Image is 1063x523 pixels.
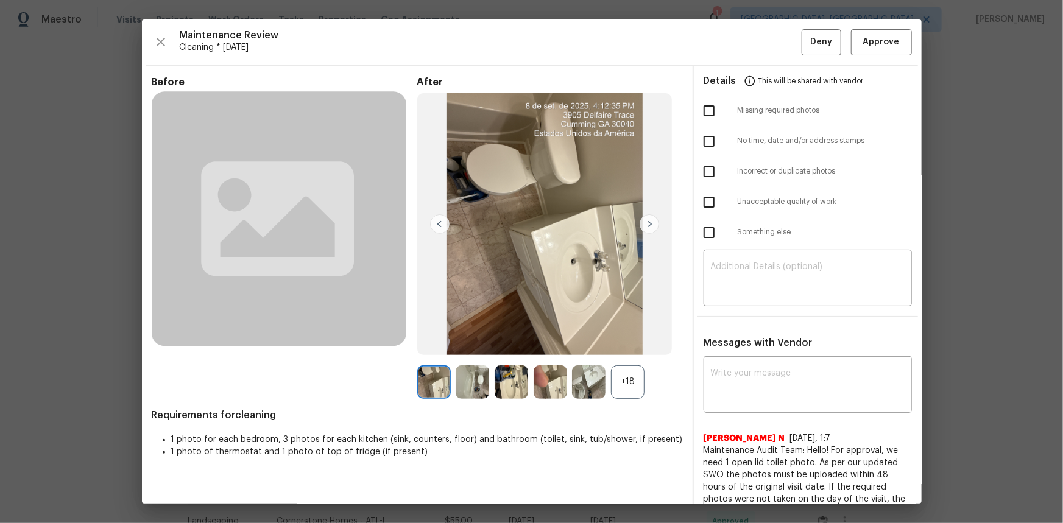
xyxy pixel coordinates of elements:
[758,66,864,96] span: This will be shared with vendor
[640,214,659,234] img: right-chevron-button-url
[738,136,912,146] span: No time, date and/or address stamps
[171,433,683,446] li: 1 photo for each bedroom, 3 photos for each kitchen (sink, counters, floor) and bathroom (toilet,...
[738,105,912,116] span: Missing required photos
[611,365,645,399] div: +18
[152,409,683,421] span: Requirements for cleaning
[417,76,683,88] span: After
[694,96,922,126] div: Missing required photos
[738,197,912,207] span: Unacceptable quality of work
[694,187,922,217] div: Unacceptable quality of work
[704,338,813,348] span: Messages with Vendor
[180,41,802,54] span: Cleaning * [DATE]
[171,446,683,458] li: 1 photo of thermostat and 1 photo of top of fridge (if present)
[851,29,912,55] button: Approve
[694,217,922,248] div: Something else
[810,35,832,50] span: Deny
[430,214,450,234] img: left-chevron-button-url
[180,29,802,41] span: Maintenance Review
[694,126,922,156] div: No time, date and/or address stamps
[738,166,912,177] span: Incorrect or duplicate photos
[790,434,831,443] span: [DATE], 1:7
[802,29,841,55] button: Deny
[704,432,785,444] span: [PERSON_NAME] N
[694,156,922,187] div: Incorrect or duplicate photos
[863,35,900,50] span: Approve
[738,227,912,237] span: Something else
[152,76,417,88] span: Before
[704,66,736,96] span: Details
